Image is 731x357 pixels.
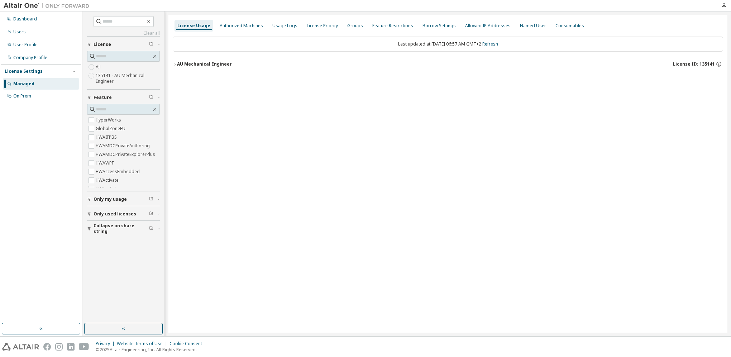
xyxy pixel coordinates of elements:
[149,95,153,100] span: Clear filter
[96,347,206,353] p: © 2025 Altair Engineering, Inc. All Rights Reserved.
[520,23,546,29] div: Named User
[96,150,157,159] label: HWAMDCPrivateExplorerPlus
[272,23,297,29] div: Usage Logs
[220,23,263,29] div: Authorized Machines
[94,95,112,100] span: Feature
[149,226,153,232] span: Clear filter
[87,30,160,36] a: Clear all
[43,343,51,351] img: facebook.svg
[55,343,63,351] img: instagram.svg
[13,55,47,61] div: Company Profile
[79,343,89,351] img: youtube.svg
[96,185,119,193] label: HWAcufwh
[347,23,363,29] div: Groups
[94,42,111,47] span: License
[465,23,511,29] div: Allowed IP Addresses
[482,41,498,47] a: Refresh
[96,176,120,185] label: HWActivate
[177,23,210,29] div: License Usage
[96,124,127,133] label: GlobalZoneEU
[307,23,338,29] div: License Priority
[149,196,153,202] span: Clear filter
[87,221,160,237] button: Collapse on share string
[13,16,37,22] div: Dashboard
[96,159,115,167] label: HWAWPF
[2,343,39,351] img: altair_logo.svg
[149,42,153,47] span: Clear filter
[173,56,723,72] button: AU Mechanical EngineerLicense ID: 135141
[173,37,723,52] div: Last updated at: [DATE] 06:57 AM GMT+2
[5,68,43,74] div: License Settings
[673,61,715,67] span: License ID: 135141
[94,196,127,202] span: Only my usage
[87,90,160,105] button: Feature
[87,206,160,222] button: Only used licenses
[96,133,118,142] label: HWAIFPBS
[422,23,456,29] div: Borrow Settings
[13,42,38,48] div: User Profile
[94,211,136,217] span: Only used licenses
[96,71,160,86] label: 135141 - AU Mechanical Engineer
[96,116,123,124] label: HyperWorks
[13,93,31,99] div: On Prem
[177,61,232,67] div: AU Mechanical Engineer
[13,81,34,87] div: Managed
[87,191,160,207] button: Only my usage
[96,341,117,347] div: Privacy
[372,23,413,29] div: Feature Restrictions
[94,223,149,234] span: Collapse on share string
[169,341,206,347] div: Cookie Consent
[96,167,141,176] label: HWAccessEmbedded
[13,29,26,35] div: Users
[149,211,153,217] span: Clear filter
[555,23,584,29] div: Consumables
[96,142,151,150] label: HWAMDCPrivateAuthoring
[87,37,160,52] button: License
[67,343,75,351] img: linkedin.svg
[96,63,102,71] label: All
[117,341,169,347] div: Website Terms of Use
[4,2,93,9] img: Altair One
